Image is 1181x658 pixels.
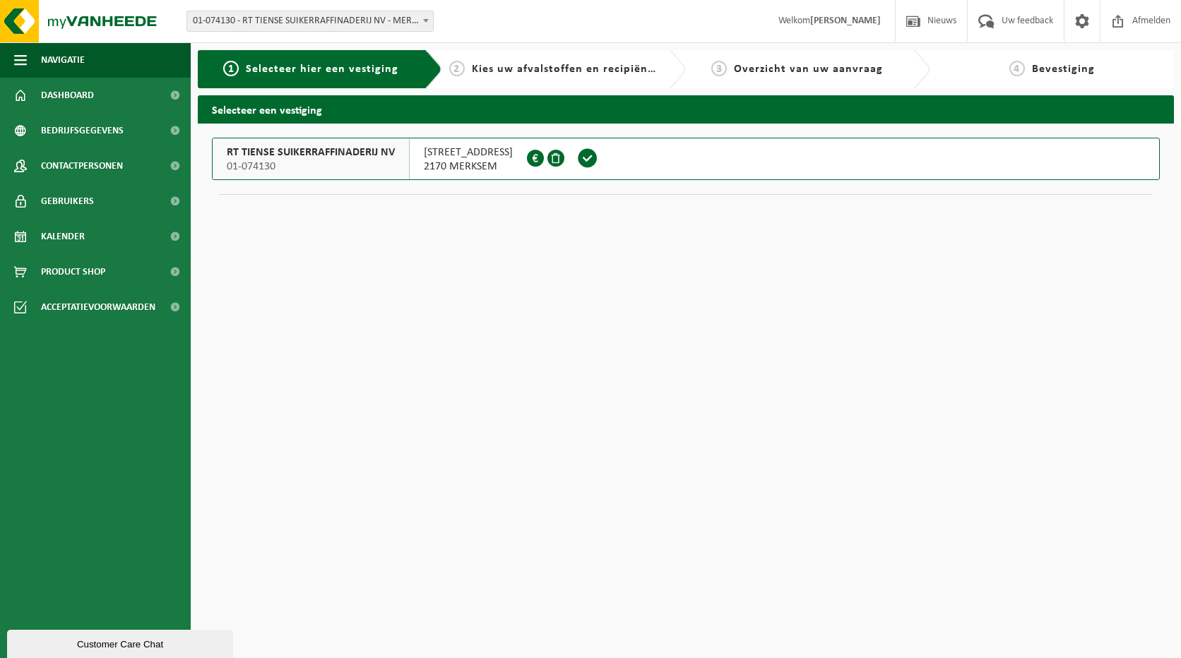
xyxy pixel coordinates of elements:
[198,95,1174,123] h2: Selecteer een vestiging
[212,138,1160,180] button: RT TIENSE SUIKERRAFFINADERIJ NV 01-074130 [STREET_ADDRESS]2170 MERKSEM
[424,160,513,174] span: 2170 MERKSEM
[41,219,85,254] span: Kalender
[41,184,94,219] span: Gebruikers
[810,16,881,26] strong: [PERSON_NAME]
[1032,64,1095,75] span: Bevestiging
[186,11,434,32] span: 01-074130 - RT TIENSE SUIKERRAFFINADERIJ NV - MERKSEM
[41,42,85,78] span: Navigatie
[227,145,395,160] span: RT TIENSE SUIKERRAFFINADERIJ NV
[227,160,395,174] span: 01-074130
[246,64,398,75] span: Selecteer hier een vestiging
[424,145,513,160] span: [STREET_ADDRESS]
[449,61,465,76] span: 2
[41,78,94,113] span: Dashboard
[472,64,666,75] span: Kies uw afvalstoffen en recipiënten
[41,148,123,184] span: Contactpersonen
[734,64,883,75] span: Overzicht van uw aanvraag
[41,289,155,325] span: Acceptatievoorwaarden
[41,113,124,148] span: Bedrijfsgegevens
[711,61,727,76] span: 3
[1009,61,1025,76] span: 4
[7,627,236,658] iframe: chat widget
[41,254,105,289] span: Product Shop
[223,61,239,76] span: 1
[187,11,433,31] span: 01-074130 - RT TIENSE SUIKERRAFFINADERIJ NV - MERKSEM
